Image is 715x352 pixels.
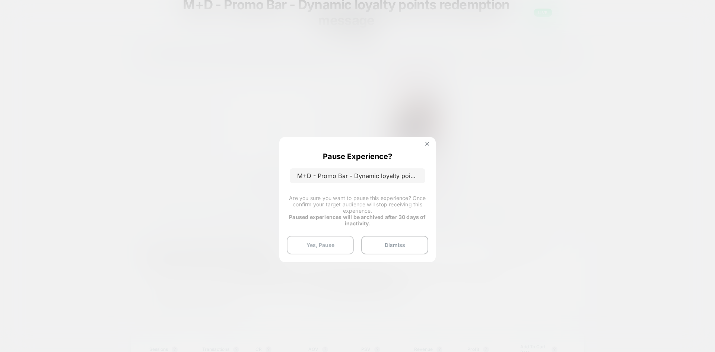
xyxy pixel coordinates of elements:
[289,195,426,214] span: Are you sure you want to pause this experience? Once confirm your target audience will stop recei...
[323,152,392,161] p: Pause Experience?
[289,214,426,226] strong: Paused experiences will be archived after 30 days of inactivity.
[287,236,354,254] button: Yes, Pause
[425,142,429,146] img: close
[290,168,425,183] p: M+D - Promo Bar - Dynamic loyalty points redemption message
[361,236,428,254] button: Dismiss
